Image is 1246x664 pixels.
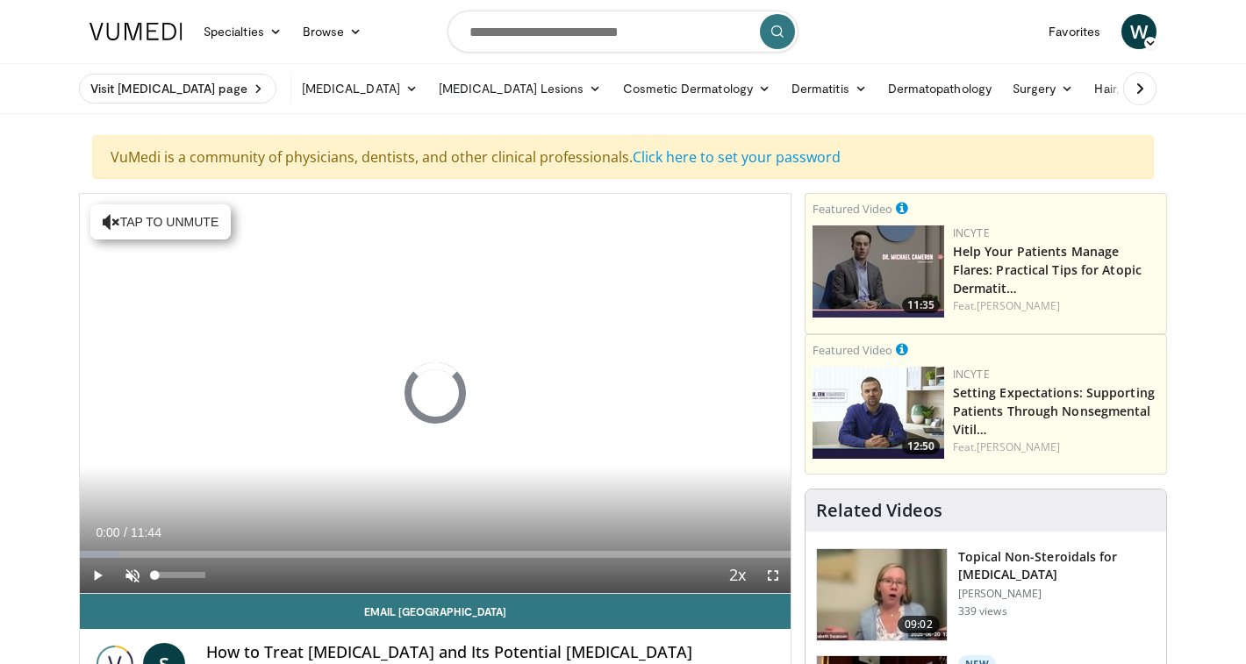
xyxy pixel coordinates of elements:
a: W [1121,14,1156,49]
a: 09:02 Topical Non-Steroidals for [MEDICAL_DATA] [PERSON_NAME] 339 views [816,548,1156,641]
img: 98b3b5a8-6d6d-4e32-b979-fd4084b2b3f2.png.150x105_q85_crop-smart_upscale.jpg [813,367,944,459]
a: 11:35 [813,225,944,318]
img: 34a4b5e7-9a28-40cd-b963-80fdb137f70d.150x105_q85_crop-smart_upscale.jpg [817,549,947,640]
input: Search topics, interventions [448,11,798,53]
span: 11:35 [902,297,940,313]
a: Surgery [1002,71,1085,106]
a: 12:50 [813,367,944,459]
a: [PERSON_NAME] [977,298,1060,313]
a: Incyte [953,367,990,382]
span: 11:44 [131,525,161,539]
a: Specialties [193,14,292,49]
a: Cosmetic Dermatology [612,71,781,106]
span: / [124,525,127,539]
a: Dermatitis [781,71,877,106]
a: Incyte [953,225,990,240]
a: Dermatopathology [877,71,1002,106]
div: Feat. [953,439,1159,455]
button: Play [80,558,115,593]
h4: Related Videos [816,500,942,521]
div: Progress Bar [80,551,791,558]
small: Featured Video [813,201,892,217]
a: [MEDICAL_DATA] Lesions [428,71,612,106]
a: Email [GEOGRAPHIC_DATA] [80,594,791,629]
img: 601112bd-de26-4187-b266-f7c9c3587f14.png.150x105_q85_crop-smart_upscale.jpg [813,225,944,318]
a: [PERSON_NAME] [977,439,1060,454]
div: VuMedi is a community of physicians, dentists, and other clinical professionals. [92,135,1154,179]
img: VuMedi Logo [90,23,183,40]
a: Hair, Scalp, & Nails [1084,71,1225,106]
button: Fullscreen [755,558,791,593]
span: 12:50 [902,439,940,454]
button: Unmute [115,558,150,593]
div: Feat. [953,298,1159,314]
a: Help Your Patients Manage Flares: Practical Tips for Atopic Dermatit… [953,243,1142,296]
p: 339 views [958,604,1007,618]
small: Featured Video [813,342,892,358]
button: Playback Rate [720,558,755,593]
h3: Topical Non-Steroidals for [MEDICAL_DATA] [958,548,1156,583]
a: Visit [MEDICAL_DATA] page [79,74,276,104]
div: Volume Level [154,572,204,578]
a: [MEDICAL_DATA] [291,71,428,106]
a: Click here to set your password [633,147,841,167]
span: 09:02 [898,616,940,633]
button: Tap to unmute [90,204,231,239]
p: [PERSON_NAME] [958,587,1156,601]
h4: How to Treat [MEDICAL_DATA] and Its Potential [MEDICAL_DATA] [206,643,777,662]
video-js: Video Player [80,194,791,594]
a: Setting Expectations: Supporting Patients Through Nonsegmental Vitil… [953,384,1155,438]
a: Browse [292,14,373,49]
span: 0:00 [96,525,119,539]
a: Favorites [1038,14,1111,49]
